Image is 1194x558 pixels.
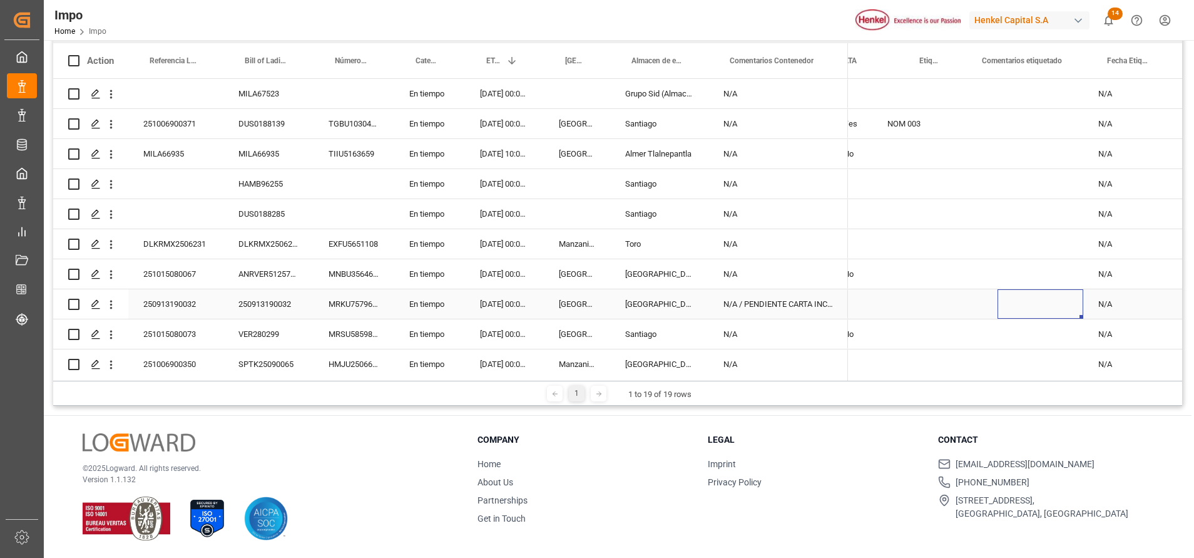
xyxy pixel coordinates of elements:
[53,199,848,229] div: Press SPACE to select this row.
[223,349,314,379] div: SPTK25090065
[83,474,446,485] p: Version 1.1.132
[1083,139,1178,168] div: N/A
[53,289,848,319] div: Press SPACE to select this row.
[544,349,610,379] div: Manzanillo
[416,56,439,65] span: Categoría
[919,56,941,65] span: Etiquetado?
[150,56,197,65] span: Referencia Leschaco
[544,229,610,259] div: Manzanillo
[544,139,610,168] div: [GEOGRAPHIC_DATA]
[565,56,584,65] span: [GEOGRAPHIC_DATA] - Locode
[1083,169,1178,199] div: N/A
[314,139,394,168] div: TIIU5163659
[394,259,465,289] div: En tiempo
[223,139,314,168] div: MILA66935
[128,229,223,259] div: DLKRMX2506231
[128,139,223,168] div: MILA66935
[610,109,708,138] div: Santiago
[708,349,848,379] div: N/A
[128,349,223,379] div: 251006900350
[465,79,544,108] div: [DATE] 00:00:00
[314,109,394,138] div: TGBU1030411
[128,319,223,349] div: 251015080073
[53,229,848,259] div: Press SPACE to select this row.
[128,259,223,289] div: 251015080067
[708,459,736,469] a: Imprint
[465,199,544,229] div: [DATE] 00:00:00
[244,497,288,540] img: AICPA SOC
[610,319,708,349] div: Santiago
[1123,6,1151,34] button: Help Center
[708,259,848,289] div: N/A
[223,169,314,199] div: HAMB96255
[544,259,610,289] div: [GEOGRAPHIC_DATA]
[708,289,848,319] div: N/A / PENDIENTE CARTA INCREMENTABLES
[982,56,1062,65] span: Comentarios etiquetado
[969,11,1089,29] div: Henkel Capital S.A
[1083,109,1178,138] div: N/A
[708,477,762,487] a: Privacy Policy
[1083,289,1178,319] div: N/A
[465,259,544,289] div: [DATE] 00:00:00
[394,79,465,108] div: En tiempo
[544,109,610,138] div: [GEOGRAPHIC_DATA]
[486,56,501,65] span: ETA Aduana
[223,289,314,319] div: 250913190032
[1083,259,1178,289] div: N/A
[477,477,513,487] a: About Us
[844,320,857,349] div: No
[185,497,229,540] img: ISO 27001 Certification
[610,79,708,108] div: Grupo Sid (Almacenaje y Distribucion AVIOR)
[394,139,465,168] div: En tiempo
[53,109,848,139] div: Press SPACE to select this row.
[465,289,544,319] div: [DATE] 00:00:00
[610,289,708,319] div: [GEOGRAPHIC_DATA]
[569,386,584,401] div: 1
[544,289,610,319] div: [GEOGRAPHIC_DATA]
[708,79,848,108] div: N/A
[335,56,368,65] span: Número de Contenedor
[477,433,692,447] h3: Company
[53,259,848,289] div: Press SPACE to select this row.
[314,319,394,349] div: MRSU5859891
[87,55,114,66] div: Action
[1107,56,1151,65] span: Fecha Etiquetado
[610,259,708,289] div: [GEOGRAPHIC_DATA]
[53,319,848,349] div: Press SPACE to select this row.
[465,319,544,349] div: [DATE] 00:00:00
[956,458,1094,471] span: [EMAIL_ADDRESS][DOMAIN_NAME]
[223,199,314,229] div: DUS0188285
[844,110,857,138] div: Yes
[628,388,691,401] div: 1 to 19 of 19 rows
[53,169,848,199] div: Press SPACE to select this row.
[465,169,544,199] div: [DATE] 00:00:00
[394,199,465,229] div: En tiempo
[223,109,314,138] div: DUS0188139
[708,229,848,259] div: N/A
[708,139,848,168] div: N/A
[223,259,314,289] div: ANRVER5125773V
[844,260,857,289] div: No
[83,463,446,474] p: © 2025 Logward. All rights reserved.
[128,289,223,319] div: 250913190032
[477,495,528,505] a: Partnerships
[465,229,544,259] div: [DATE] 00:00:00
[314,289,394,319] div: MRKU7579670
[610,349,708,379] div: [GEOGRAPHIC_DATA]
[223,319,314,349] div: VER280299
[53,79,848,109] div: Press SPACE to select this row.
[128,109,223,138] div: 251006900371
[465,139,544,168] div: [DATE] 10:00:00
[394,349,465,379] div: En tiempo
[610,229,708,259] div: Toro
[477,459,501,469] a: Home
[872,109,998,138] div: NOM 003
[844,140,857,168] div: No
[730,56,814,65] span: Comentarios Contenedor
[855,9,961,31] img: Henkel%20logo.jpg_1689854090.jpg
[465,109,544,138] div: [DATE] 00:00:00
[245,56,287,65] span: Bill of Lading Number
[938,433,1153,447] h3: Contact
[610,139,708,168] div: Almer Tlalnepantla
